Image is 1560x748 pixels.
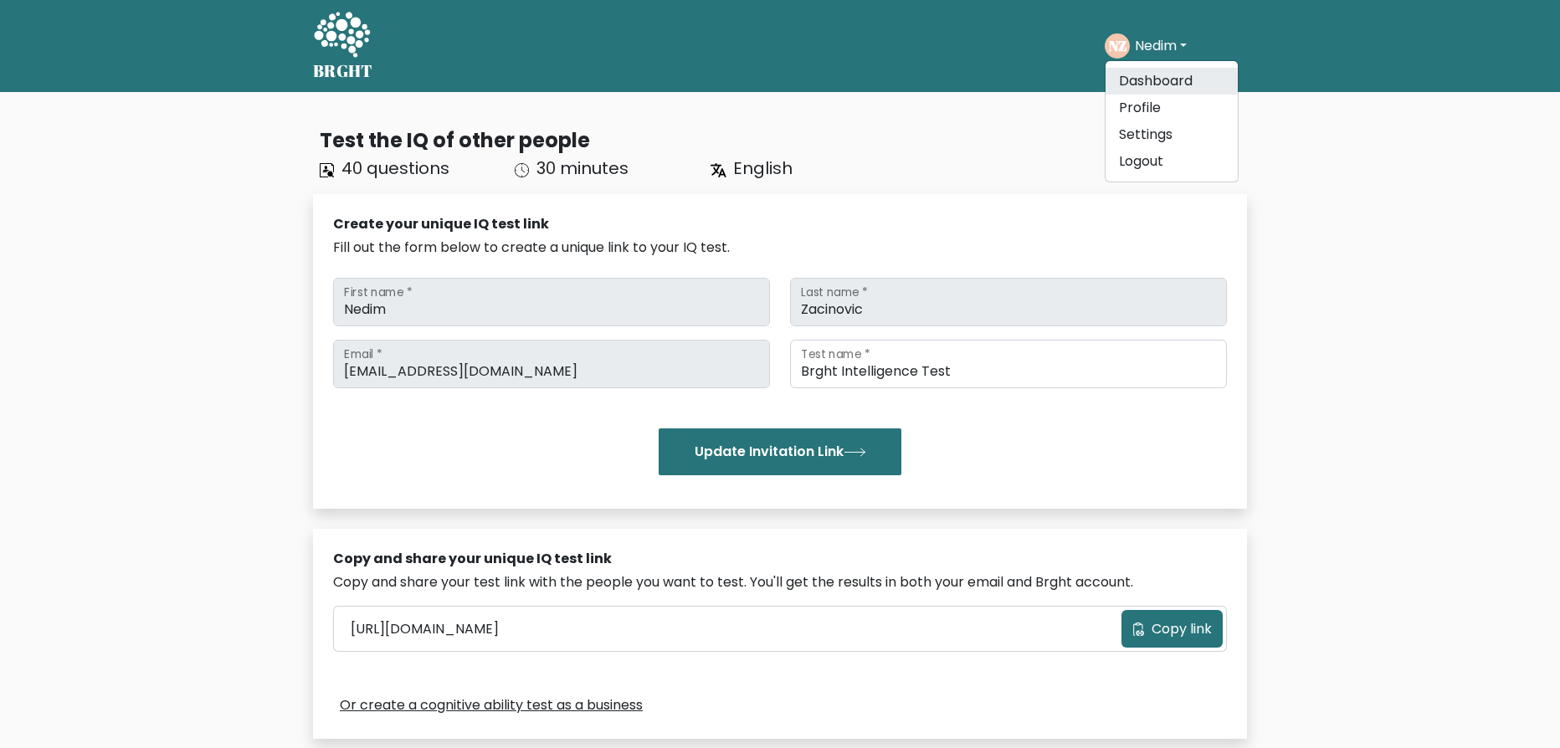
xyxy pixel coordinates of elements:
span: Copy link [1152,619,1212,639]
h5: BRGHT [313,61,373,81]
button: Copy link [1121,610,1223,648]
span: English [733,156,793,180]
div: Create your unique IQ test link [333,214,1227,234]
a: Profile [1106,95,1238,121]
button: Nedim [1130,35,1192,57]
a: Dashboard [1106,68,1238,95]
a: Logout [1106,148,1238,175]
div: Fill out the form below to create a unique link to your IQ test. [333,238,1227,258]
a: Or create a cognitive ability test as a business [340,695,643,715]
a: BRGHT [313,7,373,85]
input: Last name [790,278,1227,326]
span: 40 questions [341,156,449,180]
button: Update Invitation Link [659,428,901,475]
div: Test the IQ of other people [320,126,1247,156]
a: Settings [1106,121,1238,148]
div: Copy and share your unique IQ test link [333,549,1227,569]
input: Test name [790,340,1227,388]
text: NZ [1109,36,1126,55]
span: 30 minutes [536,156,629,180]
input: Email [333,340,770,388]
input: First name [333,278,770,326]
div: Copy and share your test link with the people you want to test. You'll get the results in both yo... [333,572,1227,592]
